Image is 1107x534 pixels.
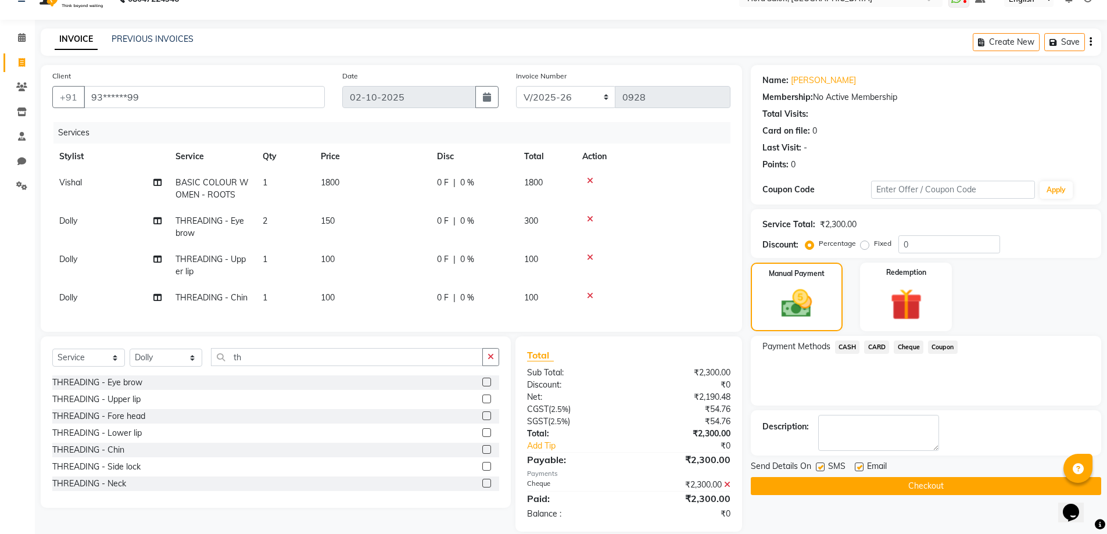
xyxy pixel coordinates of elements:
[575,144,730,170] th: Action
[263,292,267,303] span: 1
[518,440,647,452] a: Add Tip
[518,428,629,440] div: Total:
[524,177,543,188] span: 1800
[175,292,248,303] span: THREADING - Chin
[762,74,789,87] div: Name:
[430,144,517,170] th: Disc
[762,91,813,103] div: Membership:
[629,508,739,520] div: ₹0
[59,216,77,226] span: Dolly
[256,144,314,170] th: Qty
[169,144,256,170] th: Service
[762,142,801,154] div: Last Visit:
[1058,488,1095,522] iframe: chat widget
[112,34,194,44] a: PREVIOUS INVOICES
[762,159,789,171] div: Points:
[629,479,739,491] div: ₹2,300.00
[518,367,629,379] div: Sub Total:
[1040,181,1073,199] button: Apply
[524,254,538,264] span: 100
[629,403,739,415] div: ₹54.76
[342,71,358,81] label: Date
[460,292,474,304] span: 0 %
[84,86,325,108] input: Search by Name/Mobile/Email/Code
[52,410,145,422] div: THREADING - Fore head
[263,177,267,188] span: 1
[518,379,629,391] div: Discount:
[175,216,244,238] span: THREADING - Eye brow
[518,508,629,520] div: Balance :
[52,86,85,108] button: +91
[527,416,548,427] span: SGST
[460,215,474,227] span: 0 %
[772,286,822,321] img: _cash.svg
[629,415,739,428] div: ₹54.76
[321,216,335,226] span: 150
[52,461,141,473] div: THREADING - Side lock
[437,292,449,304] span: 0 F
[453,215,456,227] span: |
[518,391,629,403] div: Net:
[550,417,568,426] span: 2.5%
[52,377,142,389] div: THREADING - Eye brow
[527,349,554,361] span: Total
[518,415,629,428] div: ( )
[812,125,817,137] div: 0
[629,391,739,403] div: ₹2,190.48
[762,91,1090,103] div: No Active Membership
[175,177,249,200] span: BASIC COLOUR WOMEN - ROOTS
[751,460,811,475] span: Send Details On
[59,177,82,188] span: Vishal
[647,440,739,452] div: ₹0
[211,348,483,366] input: Search or Scan
[880,285,932,324] img: _gift.svg
[551,404,568,414] span: 2.5%
[629,379,739,391] div: ₹0
[791,159,796,171] div: 0
[629,453,739,467] div: ₹2,300.00
[516,71,567,81] label: Invoice Number
[769,268,825,279] label: Manual Payment
[437,215,449,227] span: 0 F
[59,292,77,303] span: Dolly
[52,478,126,490] div: THREADING - Neck
[175,254,246,277] span: THREADING - Upper lip
[835,341,860,354] span: CASH
[518,492,629,506] div: Paid:
[321,292,335,303] span: 100
[791,74,856,87] a: [PERSON_NAME]
[894,341,923,354] span: Cheque
[629,492,739,506] div: ₹2,300.00
[629,367,739,379] div: ₹2,300.00
[517,144,575,170] th: Total
[527,469,730,479] div: Payments
[52,427,142,439] div: THREADING - Lower lip
[263,254,267,264] span: 1
[864,341,889,354] span: CARD
[762,239,798,251] div: Discount:
[973,33,1040,51] button: Create New
[762,421,809,433] div: Description:
[53,122,739,144] div: Services
[804,142,807,154] div: -
[886,267,926,278] label: Redemption
[762,184,872,196] div: Coupon Code
[453,253,456,266] span: |
[437,253,449,266] span: 0 F
[762,218,815,231] div: Service Total:
[460,177,474,189] span: 0 %
[52,71,71,81] label: Client
[629,428,739,440] div: ₹2,300.00
[928,341,958,354] span: Coupon
[437,177,449,189] span: 0 F
[55,29,98,50] a: INVOICE
[263,216,267,226] span: 2
[751,477,1101,495] button: Checkout
[321,254,335,264] span: 100
[453,292,456,304] span: |
[828,460,846,475] span: SMS
[762,108,808,120] div: Total Visits:
[524,216,538,226] span: 300
[52,444,124,456] div: THREADING - Chin
[874,238,891,249] label: Fixed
